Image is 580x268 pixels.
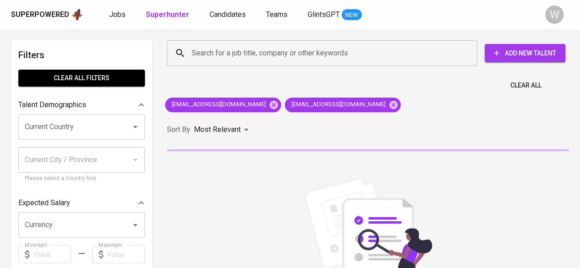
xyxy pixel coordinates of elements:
b: Superhunter [146,10,189,19]
a: Superpoweredapp logo [11,8,83,22]
span: [EMAIL_ADDRESS][DOMAIN_NAME] [285,100,391,109]
p: Sort By [167,124,190,135]
button: Open [129,219,142,231]
div: W [545,5,563,24]
div: [EMAIL_ADDRESS][DOMAIN_NAME] [165,98,281,112]
span: GlintsGPT [308,10,340,19]
div: Expected Salary [18,194,145,212]
p: Most Relevant [194,124,241,135]
span: Clear All filters [26,72,138,84]
a: Jobs [109,9,127,21]
span: Clear All [510,80,541,91]
input: Value [107,245,145,263]
p: Talent Demographics [18,99,86,110]
button: Open [129,120,142,133]
button: Clear All [507,77,545,94]
span: Add New Talent [492,48,558,59]
a: GlintsGPT NEW [308,9,362,21]
img: app logo [71,8,83,22]
p: Please select a Country first [25,174,138,183]
span: Candidates [210,10,246,19]
a: Candidates [210,9,248,21]
span: NEW [342,11,362,20]
button: Add New Talent [485,44,565,62]
span: [EMAIL_ADDRESS][DOMAIN_NAME] [165,100,271,109]
div: Most Relevant [194,121,252,138]
div: Talent Demographics [18,96,145,114]
span: Teams [266,10,287,19]
a: Superhunter [146,9,191,21]
span: Jobs [109,10,126,19]
div: Superpowered [11,10,69,20]
h6: Filters [18,48,145,62]
a: Teams [266,9,289,21]
div: [EMAIL_ADDRESS][DOMAIN_NAME] [285,98,401,112]
p: Expected Salary [18,197,70,208]
input: Value [33,245,71,263]
button: Clear All filters [18,70,145,87]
